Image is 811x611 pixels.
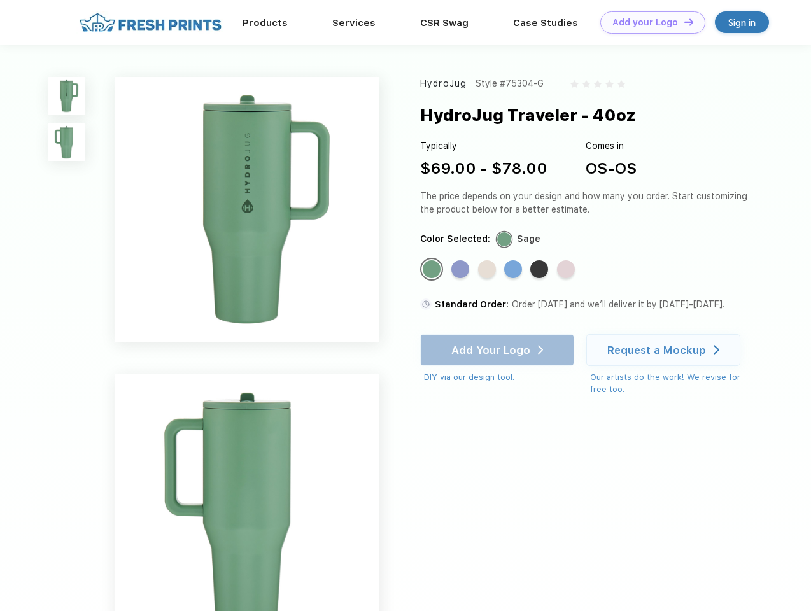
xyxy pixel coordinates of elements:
div: Comes in [586,139,637,153]
div: Sage [517,232,540,246]
img: gray_star.svg [594,80,602,88]
div: OS-OS [586,157,637,180]
img: func=resize&h=640 [115,77,379,342]
img: white arrow [714,345,719,355]
div: Sign in [728,15,756,30]
div: The price depends on your design and how many you order. Start customizing the product below for ... [420,190,752,216]
div: Cream [478,260,496,278]
div: Black [530,260,548,278]
img: gray_star.svg [582,80,590,88]
div: Sage [423,260,441,278]
div: HydroJug Traveler - 40oz [420,103,636,127]
a: Sign in [715,11,769,33]
span: Order [DATE] and we’ll deliver it by [DATE]–[DATE]. [512,299,724,309]
div: Request a Mockup [607,344,706,356]
img: gray_star.svg [605,80,613,88]
img: func=resize&h=100 [48,77,85,115]
div: DIY via our design tool. [424,371,574,384]
div: $69.00 - $78.00 [420,157,547,180]
div: Color Selected: [420,232,490,246]
img: gray_star.svg [570,80,578,88]
div: HydroJug [420,77,467,90]
div: Typically [420,139,547,153]
a: Products [243,17,288,29]
div: Pink Sand [557,260,575,278]
div: Peri [451,260,469,278]
div: Our artists do the work! We revise for free too. [590,371,752,396]
img: DT [684,18,693,25]
img: gray_star.svg [617,80,625,88]
div: Riptide [504,260,522,278]
div: Add your Logo [612,17,678,28]
span: Standard Order: [435,299,509,309]
img: func=resize&h=100 [48,123,85,161]
img: standard order [420,298,432,310]
img: fo%20logo%202.webp [76,11,225,34]
div: Style #75304-G [476,77,544,90]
